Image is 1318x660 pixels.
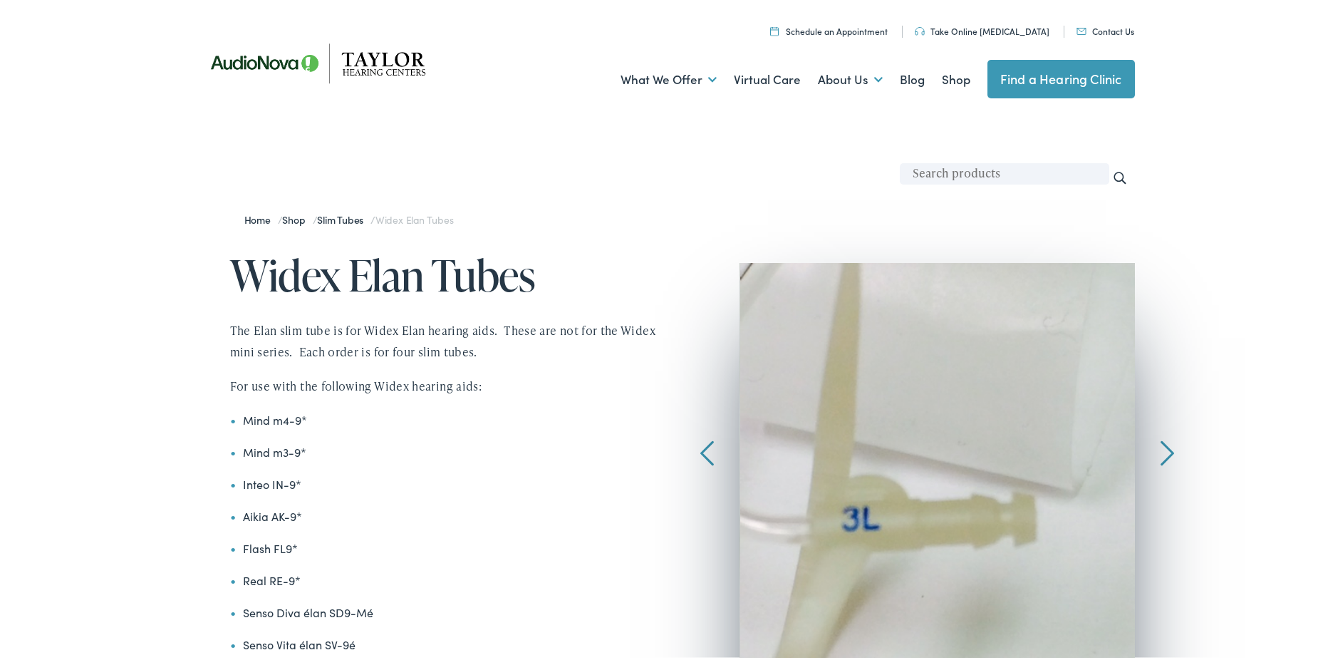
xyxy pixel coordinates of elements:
span: Mind m3-9* [243,441,306,457]
a: About Us [818,51,883,103]
input: Search [1112,167,1128,183]
a: What We Offer [621,51,717,103]
span: Senso Diva élan SD9-Mé [243,602,373,617]
span: / / / [244,210,454,224]
input: Search products [900,160,1109,182]
span: Flash FL9* [243,537,298,553]
a: Take Online [MEDICAL_DATA] [915,22,1049,34]
span: Mind m4-9* [243,409,307,425]
a: Shop [942,51,970,103]
h1: Widex Elan Tubes [230,249,665,296]
a: Slim Tubes [317,210,370,224]
a: Blog [900,51,925,103]
a: Shop [282,210,312,224]
a: Find a Hearing Clinic [987,57,1135,96]
span: The Elan slim tube is for Widex Elan hearing aids. These are not for the Widex mini series. Each ... [230,319,655,357]
span: Real RE-9* [243,569,301,585]
a: Contact Us [1076,22,1134,34]
img: utility icon [915,24,925,33]
span: Widex Elan Tubes [375,210,453,224]
a: Virtual Care [734,51,801,103]
a: Schedule an Appointment [770,22,888,34]
span: For use with the following Widex hearing aids: [230,375,482,391]
img: utility icon [770,24,779,33]
span: Inteo IN-9* [243,473,301,489]
img: utility icon [1076,25,1086,32]
span: Aikia AK-9* [243,505,302,521]
a: Home [244,210,278,224]
span: Senso Vita élan SV-9é [243,634,356,649]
